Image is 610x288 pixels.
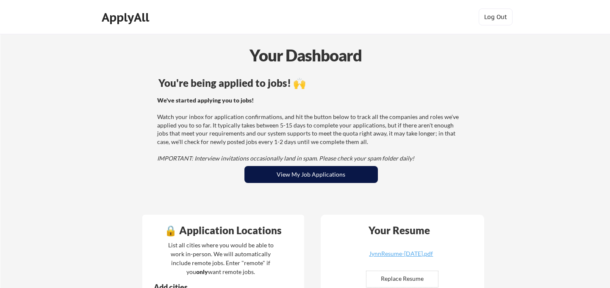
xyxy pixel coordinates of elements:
[158,78,464,88] div: You're being applied to jobs! 🙌
[351,251,452,257] div: JynnResume-[DATE].pdf
[244,166,378,183] button: View My Job Applications
[157,155,414,162] em: IMPORTANT: Interview invitations occasionally land in spam. Please check your spam folder daily!
[157,96,463,163] div: Watch your inbox for application confirmations, and hit the button below to track all the compani...
[1,43,610,67] div: Your Dashboard
[479,8,513,25] button: Log Out
[102,10,152,25] div: ApplyAll
[358,225,441,235] div: Your Resume
[157,97,254,104] strong: We've started applying you to jobs!
[163,241,279,276] div: List all cities where you would be able to work in-person. We will automatically include remote j...
[196,268,208,275] strong: only
[144,225,302,235] div: 🔒 Application Locations
[351,251,452,264] a: JynnResume-[DATE].pdf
